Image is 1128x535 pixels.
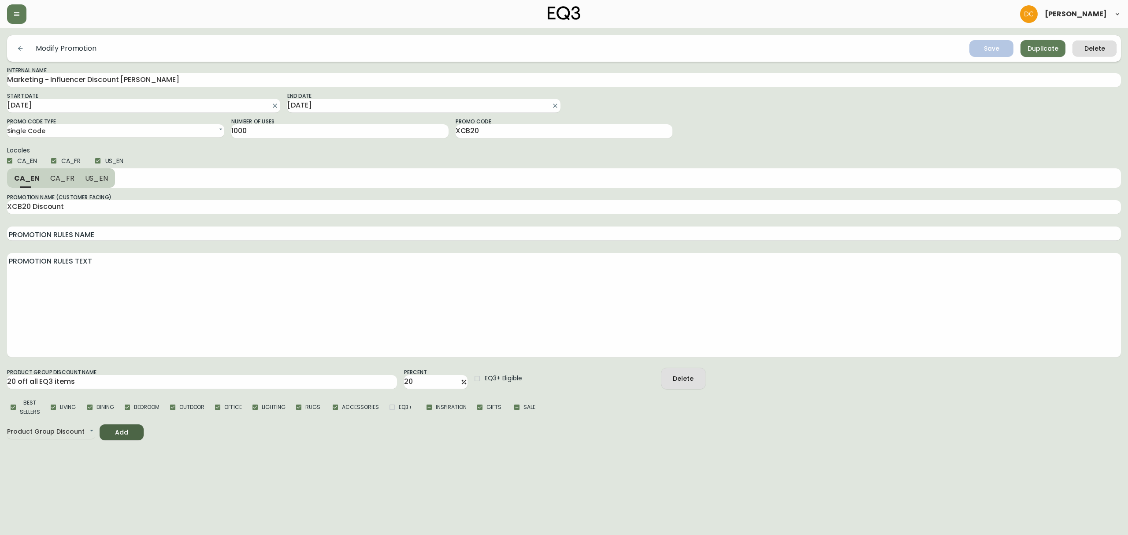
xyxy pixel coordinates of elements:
span: Rugs [305,402,320,412]
span: Inspiration [436,402,467,412]
h5: Modify Promotion [36,44,96,53]
span: Bedroom [134,402,160,412]
button: Delete [1072,41,1117,57]
span: Office [224,402,242,412]
button: Delete [661,368,705,389]
input: mm/dd/yyyy [7,99,266,113]
div: Product Group Discount [7,425,95,439]
span: Lighting [262,402,286,412]
span: Best Sellers [20,398,40,416]
span: US_EN [105,156,124,166]
button: Duplicate [1020,40,1065,57]
span: US_EN [85,174,108,183]
span: CA_FR [61,156,81,166]
button: Add [100,424,144,441]
span: Accessories [342,402,378,412]
span: [PERSON_NAME] [1045,11,1107,18]
span: EQ3+ Eligible [485,374,522,383]
span: Living [60,402,76,412]
span: Add [107,427,137,438]
span: CA_EN [17,156,37,166]
div: Locales [7,153,132,168]
span: Outdoor [179,402,205,412]
span: Sale [523,402,535,412]
div: Delete [673,373,694,384]
span: Gifts [486,402,501,412]
span: CA_EN [14,174,40,183]
span: Duplicate [1028,43,1058,54]
div: Delete [1084,43,1105,54]
img: logo [548,6,580,20]
span: CA_FR [50,174,74,183]
img: 7eb451d6983258353faa3212700b340b [1020,5,1038,23]
input: mm/dd/yyyy [287,99,546,113]
legend: Locales [7,147,30,153]
span: Dining [96,402,114,412]
span: EQ3+ [399,402,412,412]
